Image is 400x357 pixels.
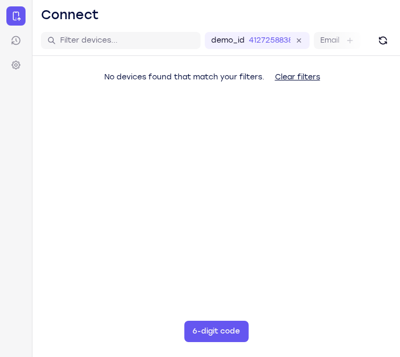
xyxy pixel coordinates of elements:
[211,35,245,46] label: demo_id
[184,321,248,342] button: 6-digit code
[60,35,194,46] input: Filter devices...
[266,67,329,88] button: Clear filters
[6,31,26,50] a: Sessions
[320,35,339,46] label: Email
[6,6,26,26] a: Connect
[41,6,99,23] h1: Connect
[6,55,26,75] a: Settings
[374,32,391,49] button: Refresh
[104,72,264,82] span: No devices found that match your filters.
